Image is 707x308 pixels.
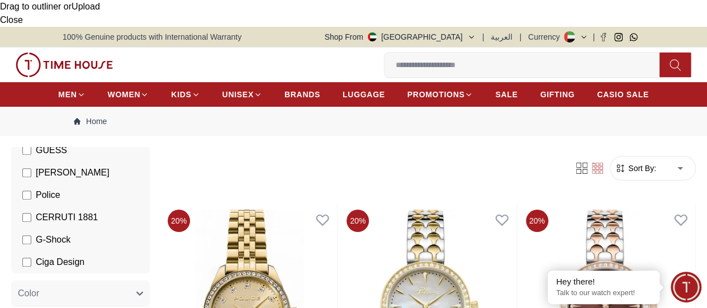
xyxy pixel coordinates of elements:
span: PROMOTIONS [407,89,465,100]
span: 20 % [168,210,190,232]
span: Color [18,287,39,300]
span: 20 % [526,210,548,232]
a: CASIO SALE [597,84,649,105]
input: Police [22,191,31,200]
span: | [592,31,595,42]
div: Hey there! [556,276,651,287]
span: LUGGAGE [343,89,385,100]
div: Chat Widget [671,272,701,302]
a: LUGGAGE [343,84,385,105]
span: MEN [58,89,77,100]
a: KIDS [171,84,200,105]
a: PROMOTIONS [407,84,473,105]
input: G-Shock [22,235,31,244]
button: العربية [491,31,513,42]
span: | [482,31,485,42]
span: KIDS [171,89,191,100]
span: 20 % [347,210,369,232]
a: Home [74,116,107,127]
span: CERRUTI 1881 [36,211,98,224]
a: Facebook [599,33,608,41]
span: GIFTING [540,89,575,100]
a: SALE [495,84,518,105]
a: GIFTING [540,84,575,105]
button: Shop From[GEOGRAPHIC_DATA] [325,31,476,42]
a: WOMEN [108,84,149,105]
span: CASIO SALE [597,89,649,100]
span: UNISEX [222,89,254,100]
input: Ciga Design [22,258,31,267]
span: Upload [72,2,100,11]
div: Currency [528,31,564,42]
span: [PERSON_NAME] [36,166,110,179]
input: GUESS [22,146,31,155]
img: United Arab Emirates [368,32,377,41]
span: | [519,31,521,42]
span: WOMEN [108,89,141,100]
span: Police [36,188,60,202]
a: Instagram [614,33,623,41]
button: Sort By: [615,163,656,174]
nav: Breadcrumb [63,107,644,136]
input: CERRUTI 1881 [22,213,31,222]
img: ... [16,53,113,77]
button: Color [11,280,150,307]
span: 100% Genuine products with International Warranty [63,31,241,42]
span: G-Shock [36,233,70,247]
a: Whatsapp [629,33,638,41]
a: MEN [58,84,85,105]
p: Talk to our watch expert! [556,288,651,298]
a: BRANDS [284,84,320,105]
input: [PERSON_NAME] [22,168,31,177]
span: Sort By: [626,163,656,174]
span: Ciga Design [36,255,84,269]
a: UNISEX [222,84,262,105]
span: GUESS [36,144,67,157]
span: BRANDS [284,89,320,100]
span: SALE [495,89,518,100]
